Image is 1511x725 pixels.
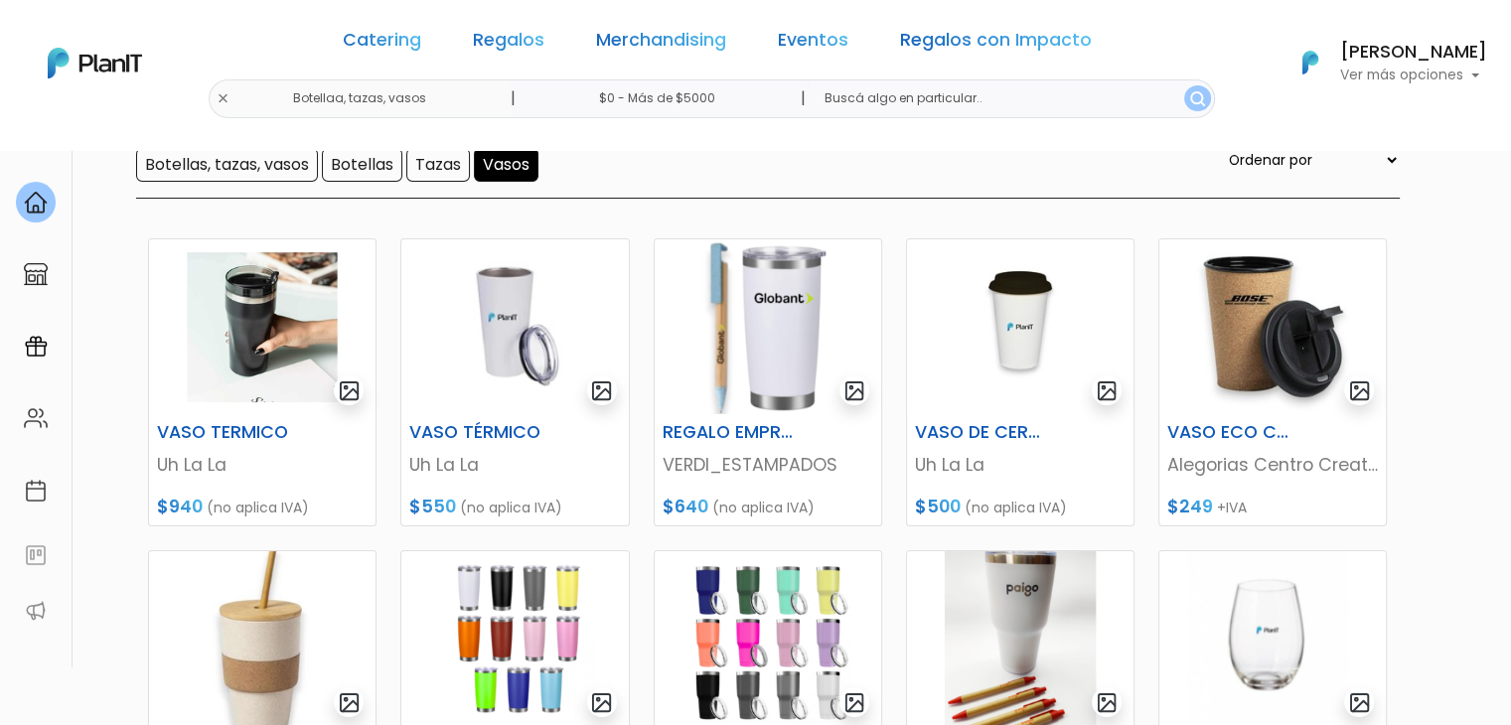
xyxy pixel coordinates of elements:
[654,238,882,526] a: gallery-light REGALO EMPRESARIAL VERDI_ESTAMPADOS $640 (no aplica IVA)
[397,422,554,443] h6: VASO TÉRMICO
[907,239,1133,414] img: thumb_image__copia_-Photoroom__3_.jpg
[145,422,302,443] h6: VASO TERMICO
[24,191,48,215] img: home-e721727adea9d79c4d83392d1f703f7f8bce08238fde08b1acbfd93340b81755.svg
[1167,495,1213,518] span: $249
[1348,379,1371,402] img: gallery-light
[1217,498,1247,517] span: +IVA
[102,19,286,58] div: ¿Necesitás ayuda?
[800,86,805,110] p: |
[778,32,848,56] a: Eventos
[409,495,456,518] span: $550
[338,379,361,402] img: gallery-light
[24,479,48,503] img: calendar-87d922413cdce8b2cf7b7f5f62616a5cf9e4887200fb71536465627b3292af00.svg
[24,335,48,359] img: campaigns-02234683943229c281be62815700db0a1741e53638e28bf9629b52c665b00959.svg
[401,239,628,414] img: thumb_924D10E0-301C-4A46-9193-67266101DCB0.jpeg
[148,238,377,526] a: gallery-light VASO TERMICO Uh La La $940 (no aplica IVA)
[1155,422,1312,443] h6: VASO ECO CORCHO
[965,498,1067,517] span: (no aplica IVA)
[24,543,48,567] img: feedback-78b5a0c8f98aac82b08bfc38622c3050aee476f2c9584af64705fc4e61158814.svg
[655,239,881,414] img: thumb_Captura_de_pantalla_2024-09-02_120042.png
[48,48,142,78] img: PlanIt Logo
[906,238,1134,526] a: gallery-light VASO DE CERAMICA Uh La La $500 (no aplica IVA)
[663,495,708,518] span: $640
[400,238,629,526] a: gallery-light VASO TÉRMICO Uh La La $550 (no aplica IVA)
[24,599,48,623] img: partners-52edf745621dab592f3b2c58e3bca9d71375a7ef29c3b500c9f145b62cc070d4.svg
[409,452,620,478] p: Uh La La
[843,691,866,714] img: gallery-light
[207,498,309,517] span: (no aplica IVA)
[1167,452,1378,478] p: Alegorias Centro Creativo
[903,422,1060,443] h6: VASO DE CERAMICA
[915,452,1126,478] p: Uh La La
[712,498,815,517] span: (no aplica IVA)
[590,379,613,402] img: gallery-light
[590,691,613,714] img: gallery-light
[136,148,318,182] input: Botellas, tazas, vasos
[915,495,961,518] span: $500
[1159,239,1386,414] img: thumb_image__copia___copia___copia___copia___copia___copia___copia___copia___copia_-Photoroom__6_...
[900,32,1092,56] a: Regalos con Impacto
[473,32,544,56] a: Regalos
[843,379,866,402] img: gallery-light
[322,148,402,182] input: Botellas
[157,495,203,518] span: $940
[596,32,726,56] a: Merchandising
[1340,44,1487,62] h6: [PERSON_NAME]
[1158,238,1387,526] a: gallery-light VASO ECO CORCHO Alegorias Centro Creativo $249 +IVA
[808,79,1214,118] input: Buscá algo en particular..
[1096,691,1119,714] img: gallery-light
[24,262,48,286] img: marketplace-4ceaa7011d94191e9ded77b95e3339b90024bf715f7c57f8cf31f2d8c509eaba.svg
[1288,41,1332,84] img: PlanIt Logo
[217,92,229,105] img: close-6986928ebcb1d6c9903e3b54e860dbc4d054630f23adef3a32610726dff6a82b.svg
[343,32,421,56] a: Catering
[1348,691,1371,714] img: gallery-light
[474,148,538,182] input: Vasos
[157,452,368,478] p: Uh La La
[1340,69,1487,82] p: Ver más opciones
[1096,379,1119,402] img: gallery-light
[651,422,808,443] h6: REGALO EMPRESARIAL
[338,691,361,714] img: gallery-light
[510,86,515,110] p: |
[1190,91,1205,106] img: search_button-432b6d5273f82d61273b3651a40e1bd1b912527efae98b1b7a1b2c0702e16a8d.svg
[460,498,562,517] span: (no aplica IVA)
[406,148,470,182] input: Tazas
[663,452,873,478] p: VERDI_ESTAMPADOS
[149,239,376,414] img: thumb_WhatsApp_Image_2023-04-20_at_11.36.09.jpg
[1277,37,1487,88] button: PlanIt Logo [PERSON_NAME] Ver más opciones
[24,406,48,430] img: people-662611757002400ad9ed0e3c099ab2801c6687ba6c219adb57efc949bc21e19d.svg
